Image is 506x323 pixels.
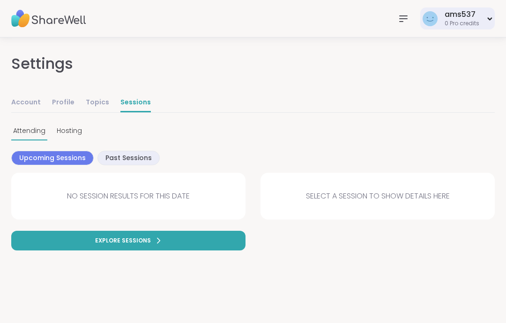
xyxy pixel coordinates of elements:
span: Hosting [57,126,82,136]
span: Attending [13,126,45,136]
span: Explore sessions [95,236,151,245]
div: 0 Pro credits [445,20,479,28]
span: Past Sessions [105,153,152,163]
a: Profile [52,94,74,112]
a: Account [11,94,41,112]
span: Upcoming Sessions [19,153,86,163]
a: Explore sessions [11,231,246,250]
img: ShareWell Nav Logo [11,2,86,35]
img: ams537 [423,11,438,26]
span: Select a session to show details here [306,191,450,202]
div: ams537 [445,9,479,20]
div: Settings [11,52,73,75]
a: Topics [86,94,109,112]
span: NO SESSION RESULTS FOR THIS DATE [67,191,190,202]
a: Sessions [120,94,151,112]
